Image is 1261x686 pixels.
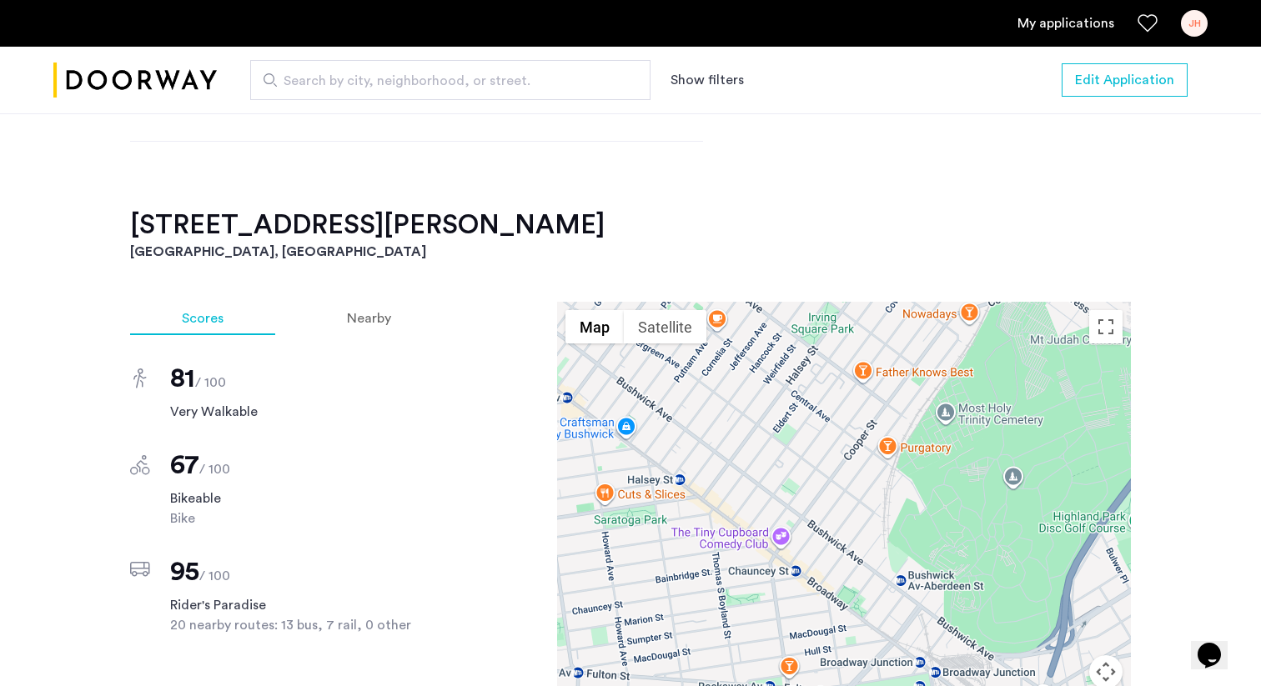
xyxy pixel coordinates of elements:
img: score [130,562,150,577]
span: 20 nearby routes: 13 bus, 7 rail, 0 other [170,615,443,635]
img: logo [53,49,217,112]
span: Bike [170,508,443,528]
span: / 100 [195,376,226,389]
button: Toggle fullscreen view [1089,310,1123,343]
span: 81 [170,365,195,392]
a: Favorites [1138,13,1158,33]
span: Very Walkable [170,402,443,422]
span: Bikeable [170,488,443,508]
span: / 100 [199,463,230,476]
button: button [1062,63,1188,97]
img: score [133,368,147,388]
span: Nearby [347,312,391,325]
h3: [GEOGRAPHIC_DATA], [GEOGRAPHIC_DATA] [130,242,1131,262]
button: Show or hide filters [671,70,744,90]
input: Apartment Search [250,60,651,100]
img: score [130,455,150,475]
span: Rider's Paradise [170,595,443,615]
button: Show satellite imagery [624,310,706,343]
button: Show street map [565,310,624,343]
span: 67 [170,452,199,478]
h2: [STREET_ADDRESS][PERSON_NAME] [130,208,1131,242]
span: 95 [170,558,199,585]
span: Search by city, neighborhood, or street. [284,71,604,91]
a: My application [1017,13,1114,33]
a: Cazamio logo [53,49,217,112]
iframe: chat widget [1191,619,1244,669]
span: Edit Application [1075,70,1174,90]
div: JH [1181,10,1208,37]
span: / 100 [199,569,230,583]
span: Scores [182,312,224,325]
